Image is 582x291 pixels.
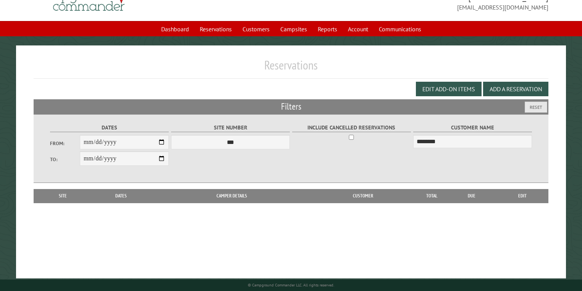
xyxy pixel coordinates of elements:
[276,22,312,36] a: Campsites
[171,123,290,132] label: Site Number
[238,22,274,36] a: Customers
[157,22,194,36] a: Dashboard
[496,189,548,203] th: Edit
[37,189,88,203] th: Site
[34,58,549,79] h1: Reservations
[343,22,373,36] a: Account
[413,123,532,132] label: Customer Name
[417,189,447,203] th: Total
[447,189,496,203] th: Due
[88,189,154,203] th: Dates
[195,22,236,36] a: Reservations
[50,123,169,132] label: Dates
[50,156,80,163] label: To:
[292,123,411,132] label: Include Cancelled Reservations
[50,140,80,147] label: From:
[483,82,548,96] button: Add a Reservation
[374,22,426,36] a: Communications
[155,189,310,203] th: Camper Details
[313,22,342,36] a: Reports
[34,99,549,114] h2: Filters
[309,189,417,203] th: Customer
[525,102,547,113] button: Reset
[248,283,334,288] small: © Campground Commander LLC. All rights reserved.
[416,82,482,96] button: Edit Add-on Items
